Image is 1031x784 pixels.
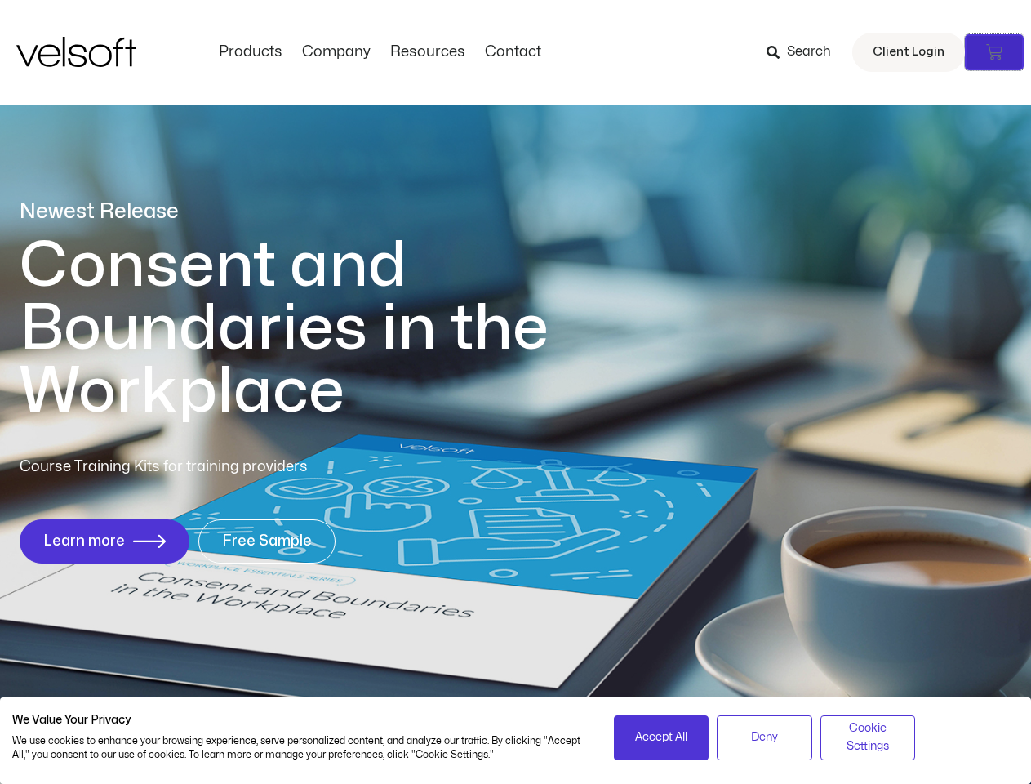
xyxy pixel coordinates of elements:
button: Deny all cookies [717,715,812,760]
a: ResourcesMenu Toggle [380,43,475,61]
button: Accept all cookies [614,715,709,760]
img: Velsoft Training Materials [16,37,136,67]
a: Search [767,38,842,66]
a: Client Login [852,33,965,72]
span: Deny [751,728,778,746]
span: Free Sample [222,533,312,550]
a: CompanyMenu Toggle [292,43,380,61]
button: Adjust cookie preferences [820,715,916,760]
h1: Consent and Boundaries in the Workplace [20,234,615,423]
h2: We Value Your Privacy [12,713,589,728]
span: Accept All [635,728,687,746]
a: ContactMenu Toggle [475,43,551,61]
nav: Menu [209,43,551,61]
span: Client Login [873,42,944,63]
p: We use cookies to enhance your browsing experience, serve personalized content, and analyze our t... [12,734,589,762]
a: ProductsMenu Toggle [209,43,292,61]
p: Course Training Kits for training providers [20,456,426,479]
a: Free Sample [198,519,336,563]
span: Cookie Settings [831,719,905,756]
span: Learn more [43,533,125,550]
p: Newest Release [20,198,615,226]
a: Learn more [20,519,189,563]
span: Search [787,42,831,63]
